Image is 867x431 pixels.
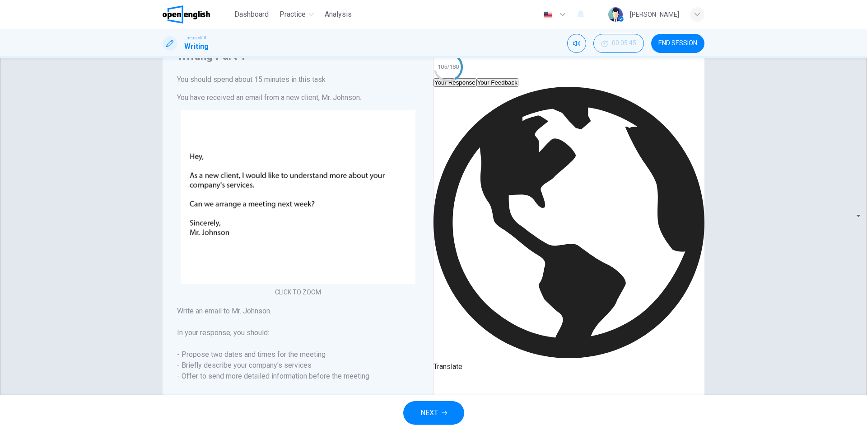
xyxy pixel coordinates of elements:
[325,9,352,20] span: Analysis
[420,407,438,419] span: NEXT
[177,74,419,85] h6: You should spend about 15 minutes in this task
[608,7,623,22] img: Profile picture
[593,34,644,53] button: 00:05:45
[433,87,704,372] div: Translate
[234,9,269,20] span: Dashboard
[184,35,206,41] span: Linguaskill
[403,401,464,425] button: NEXT
[231,6,272,23] button: Dashboard
[177,92,419,103] h6: You have received an email from a new client, Mr. Johnson.
[593,34,644,53] div: Hide
[476,78,518,87] button: Your Feedback
[321,6,355,23] button: Analysis
[438,63,459,70] text: 105/180
[567,34,586,53] div: Mute
[280,9,306,20] span: Practice
[163,5,210,24] img: OpenEnglish logo
[433,78,704,87] div: basic tabs example
[651,34,704,53] button: END SESSION
[630,9,679,20] div: [PERSON_NAME]
[184,41,209,52] h1: Writing
[163,5,231,24] a: OpenEnglish logo
[658,40,697,47] span: END SESSION
[177,306,419,403] h6: Write an email to Mr. Johnson. In your response, you should: - Propose two dates and times for th...
[276,6,317,23] button: Practice
[433,78,476,87] button: Your Response
[542,11,554,18] img: en
[612,40,636,47] span: 00:05:45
